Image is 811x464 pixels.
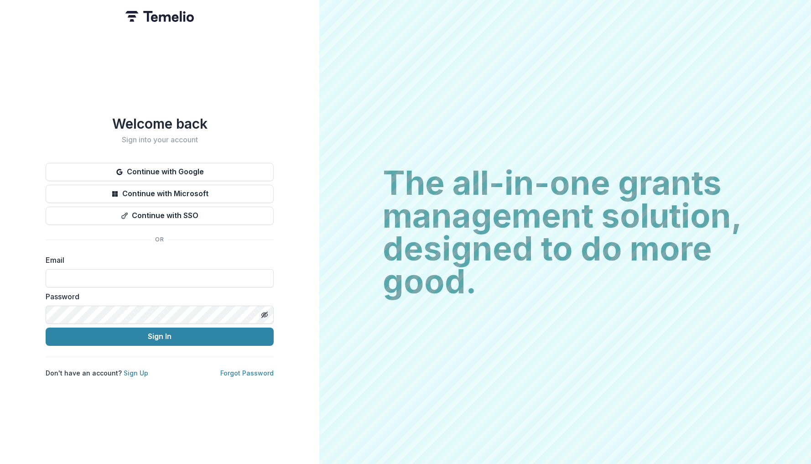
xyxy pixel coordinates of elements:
[46,255,268,266] label: Email
[46,163,274,181] button: Continue with Google
[46,291,268,302] label: Password
[46,368,148,378] p: Don't have an account?
[46,115,274,132] h1: Welcome back
[46,136,274,144] h2: Sign into your account
[220,369,274,377] a: Forgot Password
[257,308,272,322] button: Toggle password visibility
[46,207,274,225] button: Continue with SSO
[124,369,148,377] a: Sign Up
[125,11,194,22] img: Temelio
[46,328,274,346] button: Sign In
[46,185,274,203] button: Continue with Microsoft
